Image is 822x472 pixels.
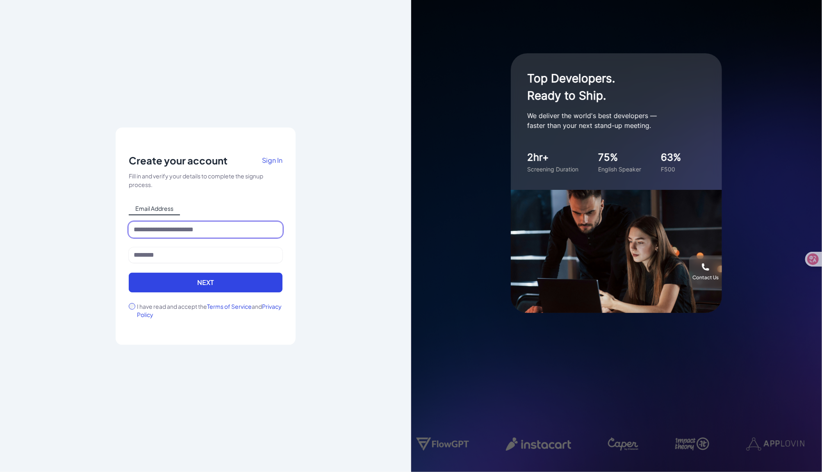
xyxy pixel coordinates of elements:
a: Sign In [262,154,282,172]
div: 75% [598,150,641,165]
span: Sign In [262,156,282,164]
span: Terms of Service [207,303,252,310]
p: We deliver the world's best developers — faster than your next stand-up meeting. [527,111,691,130]
div: 63% [661,150,681,165]
span: Privacy Policy [137,303,282,318]
h1: Top Developers. Ready to Ship. [527,70,691,104]
p: Create your account [129,154,228,167]
button: Next [129,273,282,292]
div: English Speaker [598,165,641,173]
button: Contact Us [689,255,722,288]
div: F500 [661,165,681,173]
div: Screening Duration [527,165,578,173]
div: 2hr+ [527,150,578,165]
div: Contact Us [692,274,719,281]
div: Fill in and verify your details to complete the signup process. [129,172,282,189]
span: Email Address [129,202,180,215]
label: I have read and accept the and [137,302,282,319]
